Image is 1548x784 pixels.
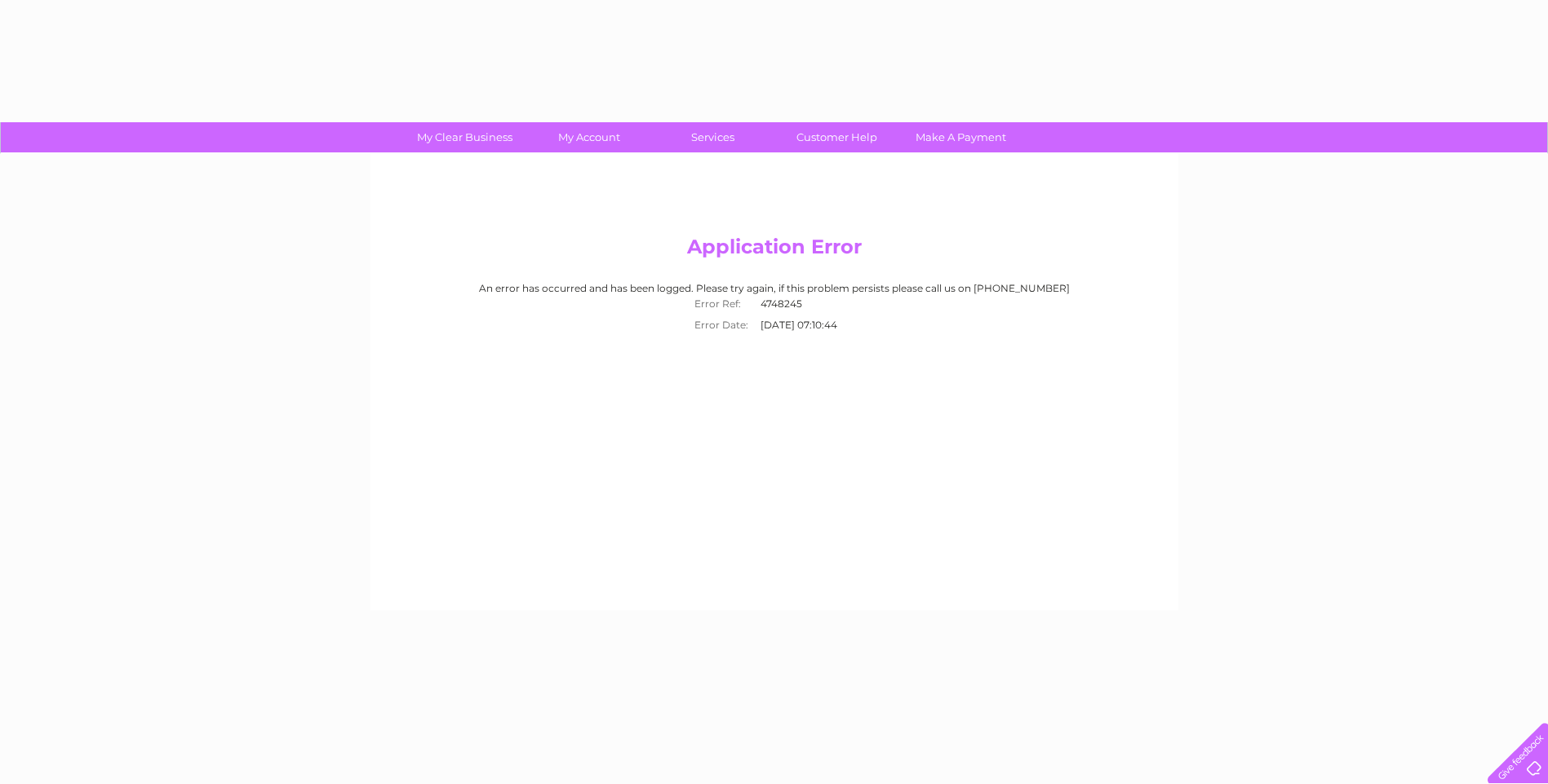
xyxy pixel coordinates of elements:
[894,122,1028,152] a: Make A Payment
[521,122,656,152] a: My Account
[386,236,1163,266] h2: Application Error
[770,122,904,152] a: Customer Help
[756,315,862,336] td: [DATE] 07:10:44
[397,122,532,152] a: My Clear Business
[645,122,780,152] a: Services
[686,293,756,315] th: Error Ref:
[386,283,1163,336] div: An error has occurred and has been logged. Please try again, if this problem persists please call...
[756,293,862,315] td: 4748245
[686,315,756,336] th: Error Date:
